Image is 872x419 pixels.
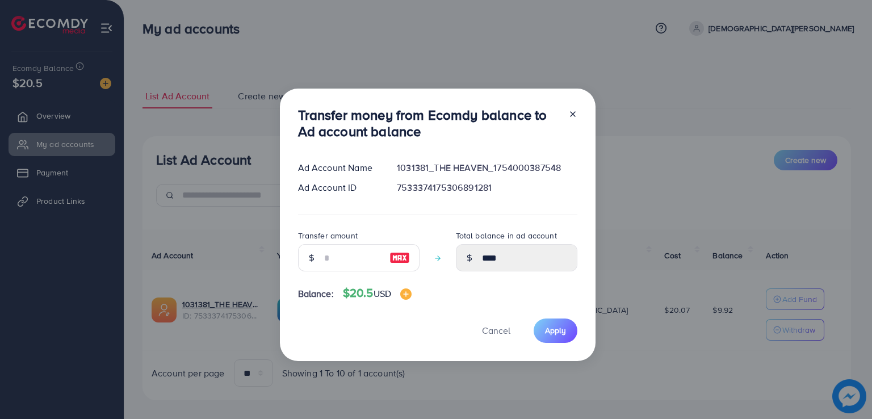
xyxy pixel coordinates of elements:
button: Cancel [468,319,525,343]
span: Cancel [482,324,510,337]
img: image [400,288,412,300]
div: Ad Account Name [289,161,388,174]
label: Total balance in ad account [456,230,557,241]
span: Apply [545,325,566,336]
button: Apply [534,319,577,343]
label: Transfer amount [298,230,358,241]
h4: $20.5 [343,286,412,300]
div: 1031381_THE HEAVEN_1754000387548 [388,161,586,174]
img: image [389,251,410,265]
h3: Transfer money from Ecomdy balance to Ad account balance [298,107,559,140]
div: 7533374175306891281 [388,181,586,194]
span: USD [374,287,391,300]
span: Balance: [298,287,334,300]
div: Ad Account ID [289,181,388,194]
